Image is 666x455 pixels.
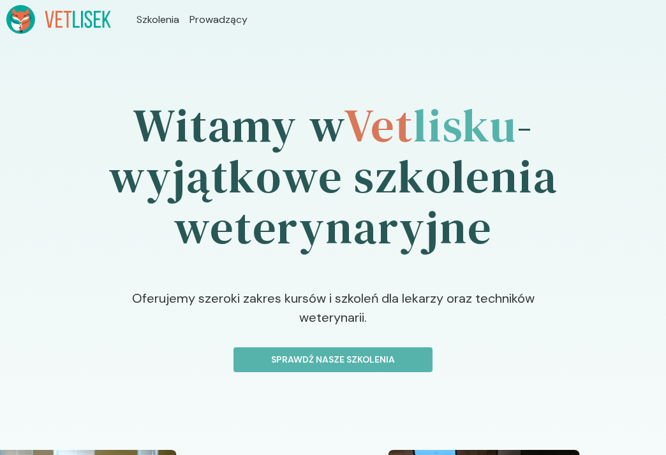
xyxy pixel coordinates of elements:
[137,12,179,27] a: Szkolenia
[244,353,422,366] p: Sprawdź nasze szkolenia
[233,347,433,372] button: Sprawdź nasze szkolenia
[344,94,413,157] span: Vet
[111,289,555,347] p: Oferujemy szeroki zakres kursów i szkoleń dla lekarzy oraz techników weterynarii.
[6,64,660,289] h1: Witamy w - wyjątkowe szkolenia weterynaryjne
[413,94,517,157] span: lisku
[189,12,248,27] a: Prowadzący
